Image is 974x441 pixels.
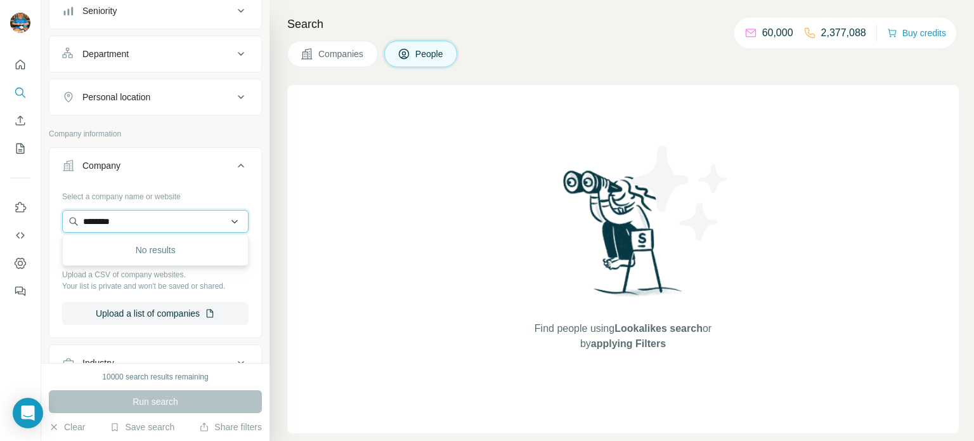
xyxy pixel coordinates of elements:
button: Save search [110,421,174,433]
div: 10000 search results remaining [102,371,208,383]
div: Open Intercom Messenger [13,398,43,428]
p: Company information [49,128,262,140]
button: Share filters [199,421,262,433]
span: People [415,48,445,60]
span: Lookalikes search [614,323,703,334]
div: Company [82,159,120,172]
span: Companies [318,48,365,60]
button: Buy credits [887,24,946,42]
button: Quick start [10,53,30,76]
button: Industry [49,348,261,378]
h4: Search [287,15,959,33]
div: Department [82,48,129,60]
button: Feedback [10,280,30,303]
button: Personal location [49,82,261,112]
p: 2,377,088 [821,25,866,41]
button: Enrich CSV [10,109,30,132]
button: Department [49,39,261,69]
p: 60,000 [762,25,793,41]
div: Seniority [82,4,117,17]
span: Find people using or by [521,321,724,352]
img: Avatar [10,13,30,33]
button: Upload a list of companies [62,302,249,325]
button: Clear [49,421,85,433]
button: Search [10,81,30,104]
div: Industry [82,357,114,369]
span: applying Filters [591,338,666,349]
p: Upload a CSV of company websites. [62,269,249,280]
button: My lists [10,137,30,160]
div: Select a company name or website [62,186,249,202]
button: Use Surfe API [10,224,30,247]
p: Your list is private and won't be saved or shared. [62,280,249,292]
button: Use Surfe on LinkedIn [10,196,30,219]
img: Surfe Illustration - Stars [623,136,737,250]
div: Personal location [82,91,150,103]
button: Dashboard [10,252,30,275]
div: No results [65,237,245,263]
button: Company [49,150,261,186]
img: Surfe Illustration - Woman searching with binoculars [557,167,689,308]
